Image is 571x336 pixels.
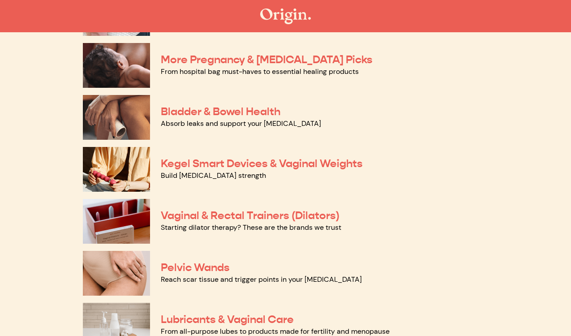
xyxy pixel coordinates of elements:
[161,209,339,222] a: Vaginal & Rectal Trainers (Dilators)
[161,327,390,336] a: From all-purpose lubes to products made for fertility and menopause
[161,223,341,232] a: Starting dilator therapy? These are the brands we trust
[161,313,294,326] a: Lubricants & Vaginal Care
[161,275,362,284] a: Reach scar tissue and trigger points in your [MEDICAL_DATA]
[83,251,150,296] img: Pelvic Wands
[161,157,363,170] a: Kegel Smart Devices & Vaginal Weights
[161,119,321,128] a: Absorb leaks and support your [MEDICAL_DATA]
[161,105,280,118] a: Bladder & Bowel Health
[83,199,150,244] img: Vaginal & Rectal Trainers (Dilators)
[161,53,373,66] a: More Pregnancy & [MEDICAL_DATA] Picks
[260,9,311,24] img: The Origin Shop
[83,95,150,140] img: Bladder & Bowel Health
[161,171,266,180] a: Build [MEDICAL_DATA] strength
[161,67,359,76] a: From hospital bag must-haves to essential healing products
[83,43,150,88] img: More Pregnancy & Postpartum Picks
[83,147,150,192] img: Kegel Smart Devices & Vaginal Weights
[161,261,230,274] a: Pelvic Wands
